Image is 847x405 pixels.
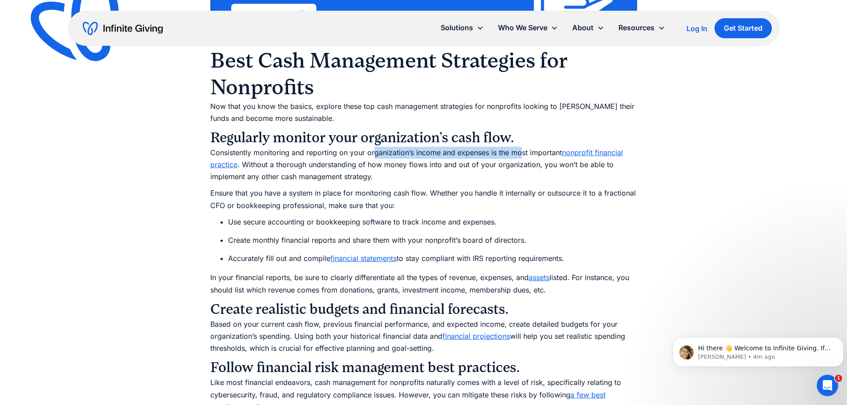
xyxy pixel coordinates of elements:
[228,234,637,246] li: Create monthly financial reports and share them with your nonprofit’s board of directors.
[686,23,707,34] a: Log In
[817,375,838,396] iframe: Intercom live chat
[210,301,637,318] h3: Create realistic budgets and financial forecasts.
[686,25,707,32] div: Log In
[715,18,772,38] a: Get Started
[491,18,565,37] div: Who We Serve
[228,216,637,228] li: Use secure accounting or bookkeeping software to track income and expenses.
[210,100,637,124] p: Now that you know the basics, explore these top cash management strategies for nonprofits looking...
[529,273,550,282] a: assets
[618,22,654,34] div: Resources
[210,47,637,100] h2: Best Cash Management Strategies for Nonprofits
[210,147,637,183] p: Consistently monitoring and reporting on your organization’s income and expenses is the most impo...
[441,22,473,34] div: Solutions
[228,253,637,265] li: Accurately fill out and compile to stay compliant with IRS reporting requirements.
[565,18,611,37] div: About
[611,18,672,37] div: Resources
[210,272,637,296] p: In your financial reports, be sure to clearly differentiate all the types of revenue, expenses, a...
[434,18,491,37] div: Solutions
[210,129,637,147] h3: Regularly monitor your organization’s cash flow.
[498,22,547,34] div: Who We Serve
[669,319,847,381] iframe: Intercom notifications message
[442,332,510,341] a: financial projections
[210,359,637,377] h3: Follow financial risk management best practices.
[835,375,842,382] span: 1
[83,21,163,36] a: home
[210,187,637,211] p: Ensure that you have a system in place for monitoring cash flow. Whether you handle it internally...
[330,254,397,263] a: financial statements
[572,22,594,34] div: About
[210,318,637,355] p: Based on your current cash flow, previous financial performance, and expected income, create deta...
